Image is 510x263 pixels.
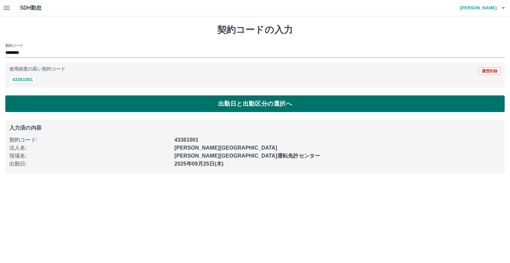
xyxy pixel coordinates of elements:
[5,24,505,36] h1: 契約コードの入力
[9,160,170,168] p: 出勤日 :
[9,67,65,71] p: 使用頻度の高い契約コード
[9,75,36,83] button: 43361001
[9,152,170,160] p: 現場名 :
[479,67,501,75] button: 履歴削除
[174,145,277,151] b: [PERSON_NAME][GEOGRAPHIC_DATA]
[174,153,320,159] b: [PERSON_NAME][GEOGRAPHIC_DATA]運転免許センター
[9,125,501,131] p: 入力済の内容
[5,95,505,112] button: 出勤日と出勤区分の選択へ
[9,144,170,152] p: 法人名 :
[174,137,198,143] b: 43361001
[5,43,23,48] h2: 契約コード
[174,161,223,167] b: 2025年09月25日(木)
[9,136,170,144] p: 契約コード :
